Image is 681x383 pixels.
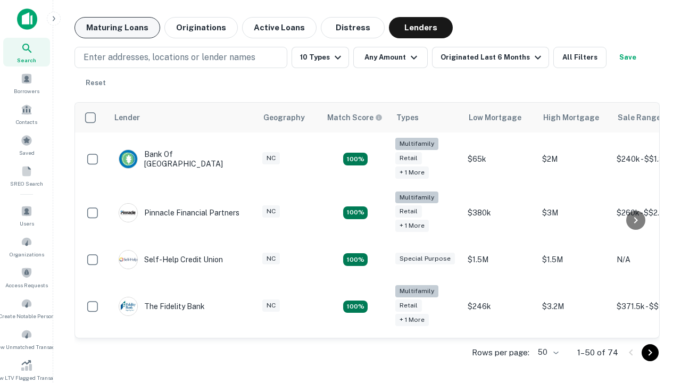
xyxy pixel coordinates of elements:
div: High Mortgage [543,111,599,124]
p: 1–50 of 74 [577,346,618,359]
span: Borrowers [14,87,39,95]
button: Originations [164,17,238,38]
div: Capitalize uses an advanced AI algorithm to match your search with the best lender. The match sco... [327,112,383,123]
span: Contacts [16,118,37,126]
div: Types [396,111,419,124]
th: Capitalize uses an advanced AI algorithm to match your search with the best lender. The match sco... [321,103,390,132]
div: Special Purpose [395,253,455,265]
td: $2M [537,132,611,186]
div: Retail [395,205,422,218]
span: SREO Search [10,179,43,188]
div: Matching Properties: 10, hasApolloMatch: undefined [343,301,368,313]
img: capitalize-icon.png [17,9,37,30]
button: Reset [79,72,113,94]
a: Search [3,38,50,66]
div: Matching Properties: 17, hasApolloMatch: undefined [343,206,368,219]
button: 10 Types [292,47,349,68]
td: $65k [462,132,537,186]
div: + 1 more [395,166,429,179]
button: Originated Last 6 Months [432,47,549,68]
td: $1.5M [537,239,611,280]
span: Users [20,219,34,228]
div: + 1 more [395,314,429,326]
span: Search [17,56,36,64]
div: NC [262,299,280,312]
img: picture [119,297,137,315]
div: + 1 more [395,220,429,232]
div: Bank Of [GEOGRAPHIC_DATA] [119,149,246,169]
div: Multifamily [395,285,438,297]
button: Any Amount [353,47,428,68]
td: $1.5M [462,239,537,280]
button: Distress [321,17,385,38]
div: Matching Properties: 17, hasApolloMatch: undefined [343,153,368,165]
button: Maturing Loans [74,17,160,38]
a: Borrowers [3,69,50,97]
div: Multifamily [395,191,438,204]
th: Low Mortgage [462,103,537,132]
div: Originated Last 6 Months [441,51,544,64]
p: Enter addresses, locations or lender names [84,51,255,64]
button: All Filters [553,47,607,68]
span: Organizations [10,250,44,259]
a: Access Requests [3,263,50,292]
a: Contacts [3,99,50,128]
div: Retail [395,299,422,312]
div: 50 [534,345,560,360]
div: Matching Properties: 11, hasApolloMatch: undefined [343,253,368,266]
div: Pinnacle Financial Partners [119,203,239,222]
div: Lender [114,111,140,124]
div: NC [262,152,280,164]
td: $3M [537,186,611,240]
td: $380k [462,186,537,240]
th: Lender [108,103,257,132]
img: picture [119,150,137,168]
button: Enter addresses, locations or lender names [74,47,287,68]
th: High Mortgage [537,103,611,132]
img: picture [119,251,137,269]
div: Retail [395,152,422,164]
div: Low Mortgage [469,111,521,124]
button: Go to next page [642,344,659,361]
img: picture [119,204,137,222]
a: Users [3,201,50,230]
td: $3.2M [537,280,611,334]
a: Review Unmatched Transactions [3,324,50,353]
div: NC [262,205,280,218]
div: Sale Range [618,111,661,124]
button: Active Loans [242,17,317,38]
span: Saved [19,148,35,157]
a: SREO Search [3,161,50,190]
a: Create Notable Person [3,294,50,322]
div: NC [262,253,280,265]
a: Saved [3,130,50,159]
th: Geography [257,103,321,132]
button: Lenders [389,17,453,38]
p: Rows per page: [472,346,529,359]
iframe: Chat Widget [628,298,681,349]
a: Organizations [3,232,50,261]
td: $246k [462,280,537,334]
th: Types [390,103,462,132]
div: Multifamily [395,138,438,150]
h6: Match Score [327,112,380,123]
div: Self-help Credit Union [119,250,223,269]
button: Save your search to get updates of matches that match your search criteria. [611,47,645,68]
div: The Fidelity Bank [119,297,205,316]
span: Access Requests [5,281,48,289]
div: Geography [263,111,305,124]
